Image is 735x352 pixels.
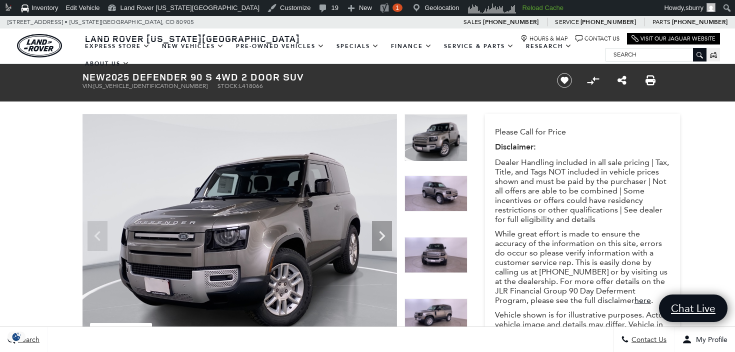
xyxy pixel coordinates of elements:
[585,73,600,88] button: Compare Vehicle
[672,18,727,26] a: [PHONE_NUMBER]
[617,74,626,86] a: Share this New 2025 Defender 90 S 4WD 2 Door SUV
[553,72,575,88] button: Save vehicle
[217,82,239,89] span: Stock:
[495,157,670,224] p: Dealer Handling included in all sale pricing | Tax, Title, and Tags NOT included in vehicle price...
[495,229,670,305] p: While great effort is made to ensure the accuracy of the information on this site, errors do occu...
[606,48,706,60] input: Search
[230,37,330,55] a: Pre-Owned Vehicles
[629,335,666,344] span: Contact Us
[692,335,727,344] span: My Profile
[463,18,481,25] span: Sales
[404,114,467,161] img: New 2025 Silicon Silver Land Rover S image 1
[79,32,306,44] a: Land Rover [US_STATE][GEOGRAPHIC_DATA]
[631,35,715,42] a: Visit Our Jaguar Website
[575,35,619,42] a: Contact Us
[90,323,152,342] div: (35) Photos
[239,82,263,89] span: L418066
[385,37,438,55] a: Finance
[165,16,174,28] span: CO
[5,331,28,342] section: Click to Open Cookie Consent Modal
[495,310,670,338] p: Vehicle shown is for illustrative purposes. Actual vehicle image and details may differ. Vehicle ...
[69,16,164,28] span: [US_STATE][GEOGRAPHIC_DATA],
[645,74,655,86] a: Print this New 2025 Defender 90 S 4WD 2 Door SUV
[17,34,62,57] a: land-rover
[7,18,194,25] a: [STREET_ADDRESS] • [US_STATE][GEOGRAPHIC_DATA], CO 80905
[520,37,578,55] a: Research
[495,127,670,136] p: Please Call for Price
[85,32,300,44] span: Land Rover [US_STATE][GEOGRAPHIC_DATA]
[82,114,397,350] img: New 2025 Silicon Silver Land Rover S image 1
[495,141,536,152] strong: Disclaimer:
[685,4,703,11] span: sburry
[522,4,563,11] strong: Reload Cache
[156,37,230,55] a: New Vehicles
[176,16,194,28] span: 80905
[93,82,207,89] span: [US_VEHICLE_IDENTIFICATION_NUMBER]
[5,331,28,342] img: Opt-Out Icon
[82,70,105,83] strong: New
[659,294,727,322] a: Chat Live
[82,82,93,89] span: VIN:
[483,18,538,26] a: [PHONE_NUMBER]
[395,4,399,11] span: 1
[520,35,568,42] a: Hours & Map
[438,37,520,55] a: Service & Parts
[555,18,578,25] span: Service
[404,175,467,211] img: New 2025 Silicon Silver Land Rover S image 2
[7,16,68,28] span: [STREET_ADDRESS] •
[17,34,62,57] img: Land Rover
[674,327,735,352] button: Open user profile menu
[634,295,651,305] a: here
[79,55,135,72] a: About Us
[404,298,467,334] img: New 2025 Silicon Silver Land Rover S image 4
[464,1,519,15] img: Visitors over 48 hours. Click for more Clicky Site Stats.
[666,301,720,315] span: Chat Live
[404,237,467,273] img: New 2025 Silicon Silver Land Rover S image 3
[580,18,636,26] a: [PHONE_NUMBER]
[372,221,392,251] div: Next
[652,18,670,25] span: Parts
[82,71,540,82] h1: 2025 Defender 90 S 4WD 2 Door SUV
[79,37,605,72] nav: Main Navigation
[79,37,156,55] a: EXPRESS STORE
[330,37,385,55] a: Specials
